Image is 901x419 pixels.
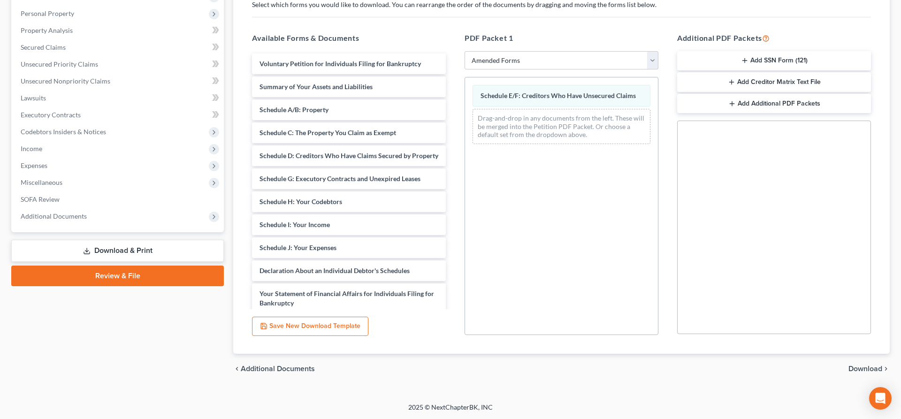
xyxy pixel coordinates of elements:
[11,240,224,262] a: Download & Print
[21,26,73,34] span: Property Analysis
[13,73,224,90] a: Unsecured Nonpriority Claims
[260,106,328,114] span: Schedule A/B: Property
[21,128,106,136] span: Codebtors Insiders & Notices
[21,60,98,68] span: Unsecured Priority Claims
[21,111,81,119] span: Executory Contracts
[13,56,224,73] a: Unsecured Priority Claims
[21,9,74,17] span: Personal Property
[260,198,342,206] span: Schedule H: Your Codebtors
[260,267,410,274] span: Declaration About an Individual Debtor's Schedules
[21,161,47,169] span: Expenses
[869,387,892,410] div: Open Intercom Messenger
[13,191,224,208] a: SOFA Review
[882,365,890,373] i: chevron_right
[21,43,66,51] span: Secured Claims
[848,365,882,373] span: Download
[21,212,87,220] span: Additional Documents
[260,244,336,251] span: Schedule J: Your Expenses
[677,32,871,44] h5: Additional PDF Packets
[260,129,396,137] span: Schedule C: The Property You Claim as Exempt
[11,266,224,286] a: Review & File
[260,221,330,229] span: Schedule I: Your Income
[260,60,421,68] span: Voluntary Petition for Individuals Filing for Bankruptcy
[260,83,373,91] span: Summary of Your Assets and Liabilities
[848,365,890,373] button: Download chevron_right
[233,365,241,373] i: chevron_left
[21,77,110,85] span: Unsecured Nonpriority Claims
[260,289,434,307] span: Your Statement of Financial Affairs for Individuals Filing for Bankruptcy
[21,195,60,203] span: SOFA Review
[677,72,871,92] button: Add Creditor Matrix Text File
[21,94,46,102] span: Lawsuits
[241,365,315,373] span: Additional Documents
[465,32,658,44] h5: PDF Packet 1
[21,178,62,186] span: Miscellaneous
[677,51,871,71] button: Add SSN Form (121)
[252,32,446,44] h5: Available Forms & Documents
[13,22,224,39] a: Property Analysis
[252,317,368,336] button: Save New Download Template
[233,365,315,373] a: chevron_left Additional Documents
[13,90,224,107] a: Lawsuits
[260,175,420,183] span: Schedule G: Executory Contracts and Unexpired Leases
[481,91,636,99] span: Schedule E/F: Creditors Who Have Unsecured Claims
[21,145,42,152] span: Income
[677,94,871,114] button: Add Additional PDF Packets
[13,107,224,123] a: Executory Contracts
[260,152,438,160] span: Schedule D: Creditors Who Have Claims Secured by Property
[473,109,650,144] div: Drag-and-drop in any documents from the left. These will be merged into the Petition PDF Packet. ...
[13,39,224,56] a: Secured Claims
